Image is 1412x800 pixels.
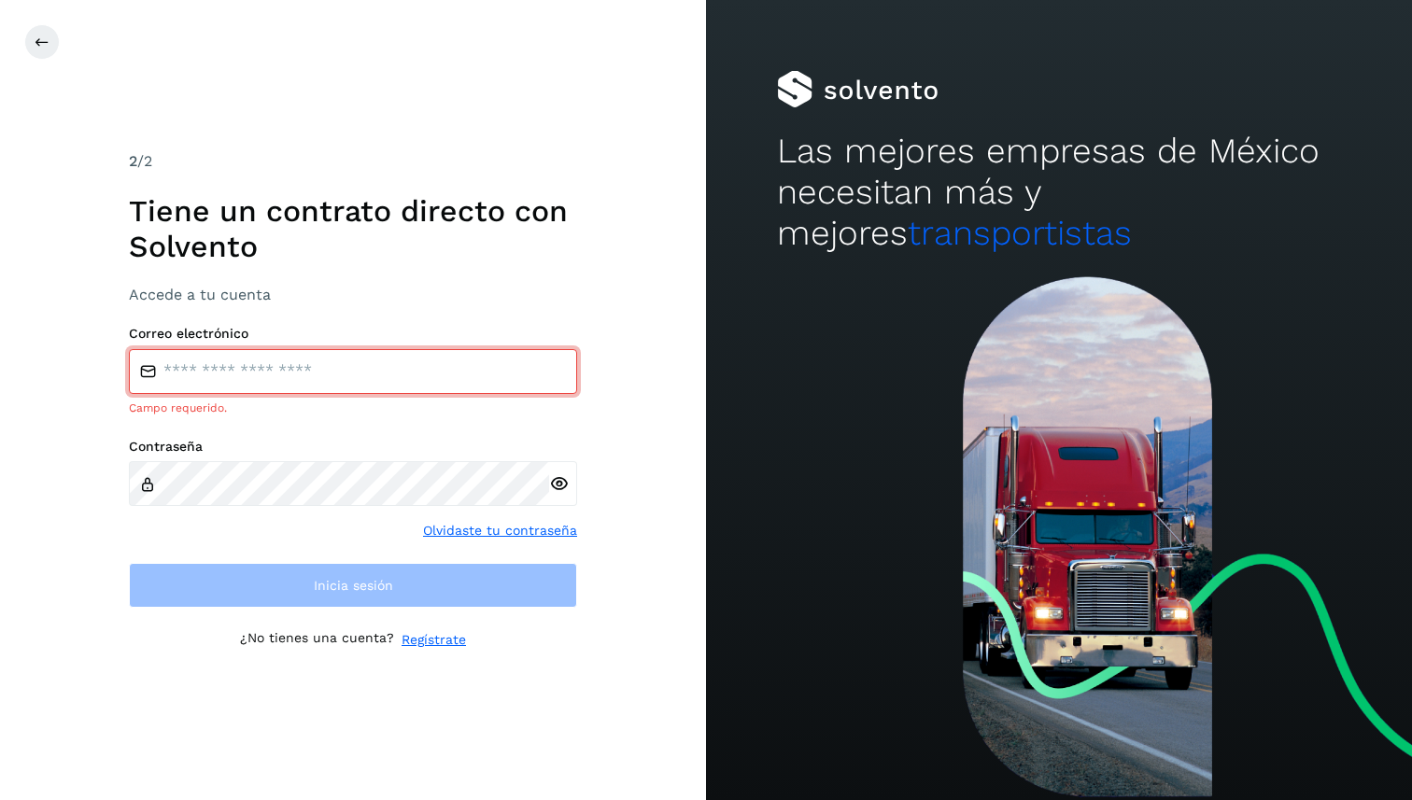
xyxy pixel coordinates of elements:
[402,630,466,650] a: Regístrate
[129,150,577,173] div: /2
[240,630,394,650] p: ¿No tienes una cuenta?
[129,193,577,265] h1: Tiene un contrato directo con Solvento
[777,131,1342,255] h2: Las mejores empresas de México necesitan más y mejores
[129,152,137,170] span: 2
[129,326,577,342] label: Correo electrónico
[129,439,577,455] label: Contraseña
[314,579,393,592] span: Inicia sesión
[129,286,577,303] h3: Accede a tu cuenta
[129,400,577,416] div: Campo requerido.
[129,563,577,608] button: Inicia sesión
[908,213,1132,253] span: transportistas
[423,521,577,540] a: Olvidaste tu contraseña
